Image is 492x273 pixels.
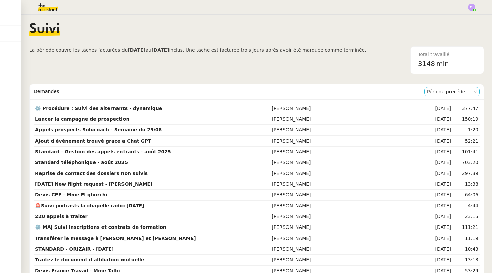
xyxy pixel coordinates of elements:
[453,233,480,244] td: 11:19
[426,255,453,265] td: [DATE]
[270,103,426,114] td: [PERSON_NAME]
[169,47,366,53] span: inclus. Une tâche est facturée trois jours après avoir été marquée comme terminée.
[426,222,453,233] td: [DATE]
[35,106,162,111] strong: ⚙️ Procédure : Suivi des alternants - dynamique
[35,127,162,132] strong: Appels prospects Solucoach - Semaine du 25/08
[29,47,128,53] span: La période couvre les tâches facturées du
[270,147,426,157] td: [PERSON_NAME]
[453,244,480,255] td: 10:43
[453,168,480,179] td: 297:39
[426,179,453,190] td: [DATE]
[453,222,480,233] td: 111:21
[426,136,453,147] td: [DATE]
[453,179,480,190] td: 13:38
[34,85,424,98] div: Demandes
[453,201,480,211] td: 4:44
[270,201,426,211] td: [PERSON_NAME]
[270,255,426,265] td: [PERSON_NAME]
[426,114,453,125] td: [DATE]
[453,136,480,147] td: 52:21
[270,233,426,244] td: [PERSON_NAME]
[426,157,453,168] td: [DATE]
[29,23,60,36] span: Suivi
[418,51,476,58] div: Total travaillé
[426,168,453,179] td: [DATE]
[468,4,475,11] img: svg
[426,190,453,200] td: [DATE]
[35,138,151,144] strong: Ajout d'événement trouvé grace a Chat GPT
[35,116,129,122] strong: Lancer la campagne de prospection
[436,58,449,69] span: min
[35,192,107,197] strong: Devis CPF - Mme El ghorchi
[270,190,426,200] td: [PERSON_NAME]
[453,157,480,168] td: 703:20
[35,236,196,241] strong: Transférer le message à [PERSON_NAME] et [PERSON_NAME]
[426,103,453,114] td: [DATE]
[270,136,426,147] td: [PERSON_NAME]
[35,181,153,187] strong: [DATE] New flight request - [PERSON_NAME]
[270,114,426,125] td: [PERSON_NAME]
[270,244,426,255] td: [PERSON_NAME]
[270,168,426,179] td: [PERSON_NAME]
[427,87,477,96] nz-select-item: Période précédente
[453,114,480,125] td: 150:19
[453,211,480,222] td: 23:15
[35,171,148,176] strong: Reprise de contact des dossiers non suivis
[35,149,171,154] strong: Standard - Gestion des appels entrants - août 2025
[270,179,426,190] td: [PERSON_NAME]
[426,233,453,244] td: [DATE]
[35,203,144,208] strong: 🚨Suivi podcasts la chapelle radio [DATE]
[270,157,426,168] td: [PERSON_NAME]
[35,246,114,252] strong: STANDARD - ORIZAIR - [DATE]
[453,103,480,114] td: 377:47
[453,147,480,157] td: 101:41
[426,244,453,255] td: [DATE]
[35,224,166,230] strong: ⚙️ MAJ Suivi inscriptions et contrats de formation
[128,47,145,53] b: [DATE]
[146,47,151,53] span: au
[270,211,426,222] td: [PERSON_NAME]
[418,60,435,68] span: 3148
[453,125,480,135] td: 1:20
[270,222,426,233] td: [PERSON_NAME]
[426,201,453,211] td: [DATE]
[453,255,480,265] td: 13:13
[151,47,169,53] b: [DATE]
[453,190,480,200] td: 64:06
[270,125,426,135] td: [PERSON_NAME]
[35,160,128,165] strong: Standard téléphonique - août 2025
[426,147,453,157] td: [DATE]
[35,214,87,219] strong: 220 appels à traiter
[35,257,144,262] strong: Traitez le document d'affiliation mutuelle
[426,211,453,222] td: [DATE]
[426,125,453,135] td: [DATE]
